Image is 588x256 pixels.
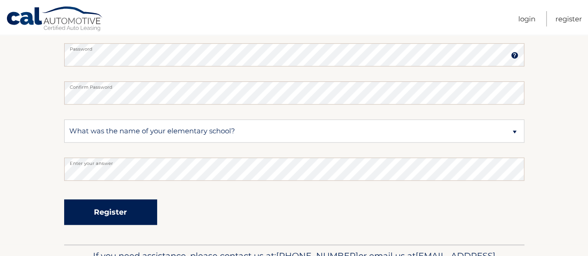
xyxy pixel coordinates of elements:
a: Register [555,11,582,26]
button: Register [64,199,157,225]
img: tooltip.svg [511,52,518,59]
label: Password [64,43,524,51]
label: Enter your answer [64,158,524,165]
a: Login [518,11,535,26]
label: Confirm Password [64,81,524,89]
a: Cal Automotive [6,6,104,33]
